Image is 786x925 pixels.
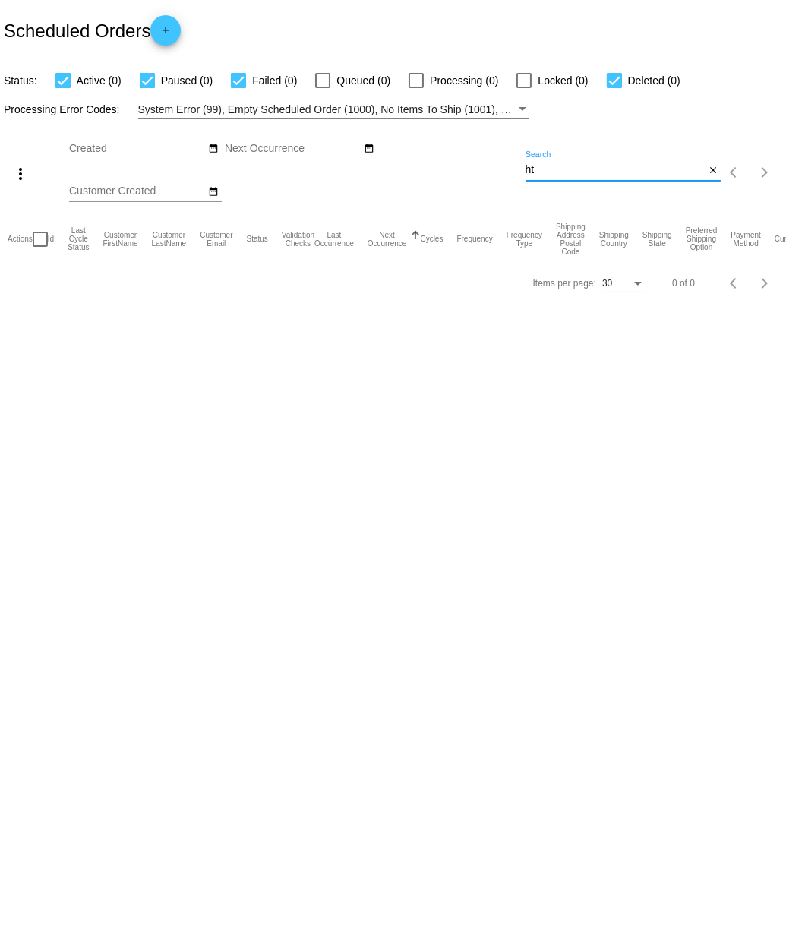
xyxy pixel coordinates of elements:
button: Change sorting for FrequencyType [507,231,542,248]
mat-icon: date_range [208,143,219,155]
input: Customer Created [69,185,206,197]
span: Processing (0) [430,71,498,90]
button: Change sorting for LastProcessingCycleId [68,226,89,251]
mat-select: Items per page: [602,279,645,289]
span: Failed (0) [252,71,297,90]
button: Change sorting for Cycles [420,235,443,244]
button: Change sorting for CustomerFirstName [103,231,137,248]
span: Locked (0) [538,71,588,90]
span: Paused (0) [161,71,213,90]
span: 30 [602,278,612,289]
mat-icon: date_range [364,143,374,155]
button: Change sorting for ShippingCountry [599,231,629,248]
button: Clear [705,163,721,178]
input: Created [69,143,206,155]
mat-header-cell: Actions [8,216,33,262]
input: Next Occurrence [225,143,361,155]
button: Next page [750,268,780,298]
span: Queued (0) [336,71,390,90]
mat-select: Filter by Processing Error Codes [138,100,529,119]
button: Change sorting for ShippingPostcode [556,223,586,256]
button: Change sorting for Frequency [456,235,492,244]
button: Previous page [719,268,750,298]
button: Change sorting for LastOccurrenceUtc [314,231,354,248]
button: Change sorting for ShippingState [642,231,672,248]
mat-icon: add [156,25,175,43]
mat-icon: more_vert [12,165,30,183]
span: Status: [4,74,37,87]
span: Processing Error Codes: [4,103,120,115]
button: Previous page [719,157,750,188]
mat-icon: close [708,165,718,177]
span: Active (0) [77,71,122,90]
button: Change sorting for Id [48,235,54,244]
span: Deleted (0) [628,71,680,90]
mat-header-cell: Validation Checks [282,216,314,262]
button: Change sorting for NextOccurrenceUtc [368,231,407,248]
button: Change sorting for PreferredShippingOption [686,226,718,251]
div: 0 of 0 [672,278,695,289]
button: Change sorting for CustomerLastName [152,231,187,248]
button: Change sorting for Status [247,235,268,244]
button: Change sorting for CustomerEmail [200,231,232,248]
div: Items per page: [533,278,596,289]
button: Next page [750,157,780,188]
input: Search [526,164,706,176]
button: Change sorting for PaymentMethod.Type [731,231,760,248]
h2: Scheduled Orders [4,15,181,46]
mat-icon: date_range [208,186,219,198]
